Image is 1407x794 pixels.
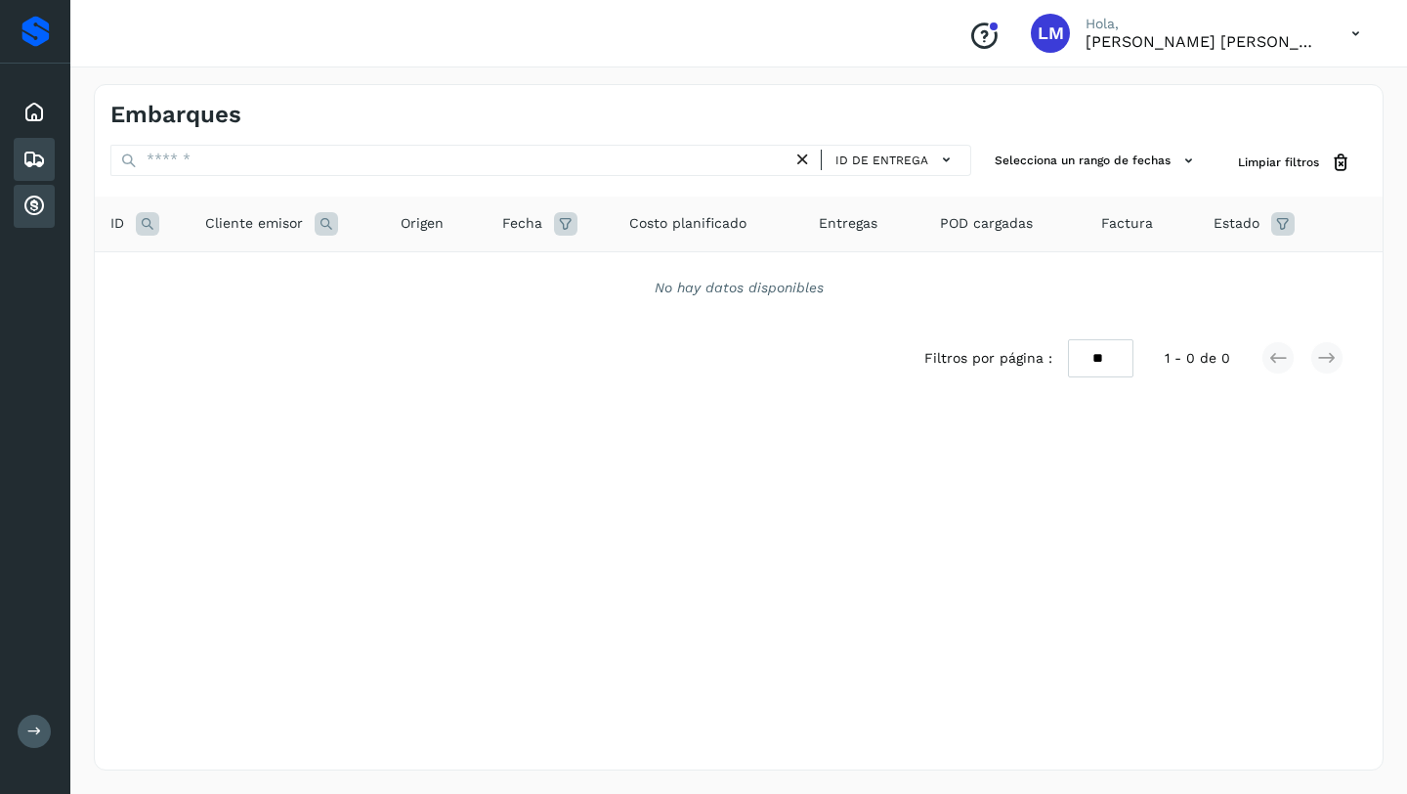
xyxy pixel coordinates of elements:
[110,213,124,234] span: ID
[1086,32,1320,51] p: Luz María Espíndola Manrique
[924,348,1052,369] span: Filtros por página :
[987,145,1207,177] button: Selecciona un rango de fechas
[502,213,542,234] span: Fecha
[205,213,303,234] span: Cliente emisor
[940,213,1033,234] span: POD cargadas
[14,185,55,228] div: Cuentas por cobrar
[1101,213,1153,234] span: Factura
[629,213,746,234] span: Costo planificado
[110,101,241,129] h4: Embarques
[1238,154,1319,171] span: Limpiar filtros
[830,146,962,174] button: ID de entrega
[1214,213,1259,234] span: Estado
[1222,145,1367,181] button: Limpiar filtros
[14,138,55,181] div: Embarques
[819,213,877,234] span: Entregas
[14,91,55,134] div: Inicio
[1086,16,1320,32] p: Hola,
[401,213,444,234] span: Origen
[1165,348,1230,369] span: 1 - 0 de 0
[120,278,1357,298] div: No hay datos disponibles
[835,152,928,169] span: ID de entrega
